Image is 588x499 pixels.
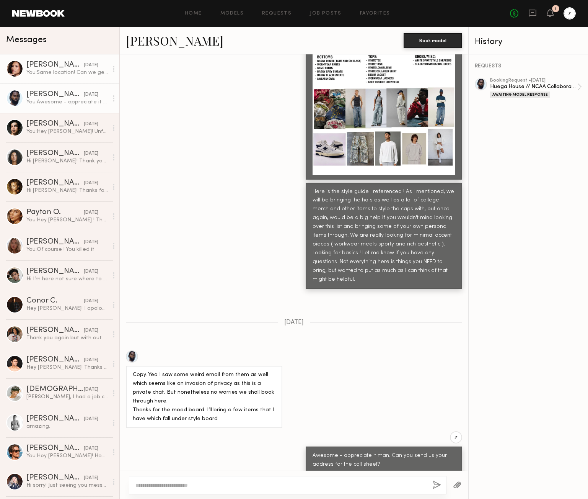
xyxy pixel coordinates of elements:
a: bookingRequest •[DATE]Huega House // NCAA CollaborationAwaiting Model Response [490,78,582,98]
div: [DATE] [84,268,98,275]
div: Hi sorry! Just seeing you message now. I’d love to work with you if you still need models for you... [26,482,108,489]
a: Home [185,11,202,16]
div: [PERSON_NAME], I had a job come up the 9th so unfortunately am not available anymore. Thank you f... [26,393,108,401]
div: [DATE] [84,386,98,393]
div: Huega House // NCAA Collaboration [490,83,577,90]
div: booking Request • [DATE] [490,78,577,83]
div: [PERSON_NAME] [26,179,84,187]
div: Hi I’m here not sure where to enter [26,275,108,283]
div: [PERSON_NAME] [26,61,84,69]
span: [DATE] [284,319,304,326]
a: Requests [262,11,292,16]
div: Hey [PERSON_NAME]! Thanks for reaching out. My rate is usually $200/hr, but if you wanted to book... [26,364,108,371]
div: [DATE] [84,357,98,364]
div: [DATE] [84,62,98,69]
div: [DEMOGRAPHIC_DATA][PERSON_NAME] [26,386,84,393]
div: REQUESTS [475,64,582,69]
div: [PERSON_NAME] [26,238,84,246]
div: Hey [PERSON_NAME]! I apologize for the delay. I would love to work with you, but unfortunately I’... [26,305,108,312]
div: You: Of course ! You killed it [26,246,108,253]
div: 1 [555,7,557,11]
div: Awaiting Model Response [490,92,550,98]
div: [PERSON_NAME] [26,415,84,423]
div: Here is the style guide I referenced ! As I mentioned, we will be bringing the hats as well as a ... [313,188,455,284]
div: [PERSON_NAME] [26,356,84,364]
a: Book model [404,37,462,43]
div: Thank you again but with out a secure booking offer for the 9th the other client is increasing my... [26,334,108,342]
div: You: Same location! Can we get your email for the call sheet? [26,69,108,76]
div: [DATE] [84,91,98,98]
div: [DATE] [84,209,98,216]
div: [DATE] [84,298,98,305]
div: Payton O. [26,209,84,216]
div: You: Hey [PERSON_NAME] ! Thanks so much for your time - you were awesome ! [26,216,108,224]
div: Hi [PERSON_NAME]! Thank you so much for reaching out and considering me! Unfortunately, I’m unava... [26,157,108,165]
div: [DATE] [84,180,98,187]
div: [DATE] [84,239,98,246]
a: Favorites [360,11,390,16]
div: You: Awesome - appreciate it man. Can you send us your address for the call sheet? [26,98,108,106]
button: Book model [404,33,462,48]
div: amazing. [26,423,108,430]
div: [DATE] [84,445,98,452]
div: History [475,38,582,46]
div: [DATE] [84,150,98,157]
div: [PERSON_NAME] [26,91,84,98]
div: [PERSON_NAME] [26,150,84,157]
div: Awesome - appreciate it man. Can you send us your address for the call sheet? [313,452,455,469]
div: Copy. Yea I saw some weird email from them as well which seems like an invasion of privacy as thi... [133,371,275,424]
a: Job Posts [310,11,342,16]
div: [PERSON_NAME] S. [26,327,84,334]
span: Messages [6,36,47,44]
div: Hi [PERSON_NAME]! Thanks for reaching out! I’m interested and would love to know more details! [26,187,108,194]
div: [DATE] [84,474,98,482]
div: [PERSON_NAME] [26,268,84,275]
a: [PERSON_NAME] [126,32,223,49]
div: [DATE] [84,416,98,423]
div: [PERSON_NAME] [26,474,84,482]
div: [PERSON_NAME] [26,120,84,128]
div: You: Hey [PERSON_NAME]! Hope you're well. My name is [PERSON_NAME] and I am producing a photo and... [26,452,108,460]
div: You: Hey [PERSON_NAME]! Unfortunately we can only do the 13th. Apologies for this [26,128,108,135]
a: Models [220,11,244,16]
div: [DATE] [84,121,98,128]
div: [PERSON_NAME] [26,445,84,452]
div: [DATE] [84,327,98,334]
div: Conor C. [26,297,84,305]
